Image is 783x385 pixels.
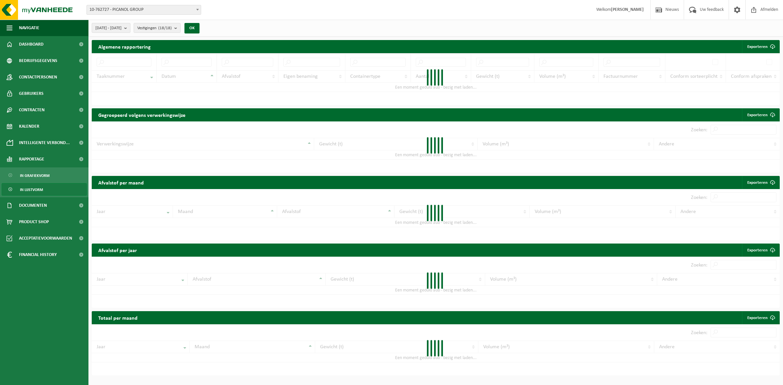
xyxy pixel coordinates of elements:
count: (18/18) [158,26,172,30]
span: In grafiekvorm [20,169,49,182]
a: In lijstvorm [2,183,87,196]
h2: Afvalstof per maand [92,176,150,189]
span: Contactpersonen [19,69,57,85]
span: Kalender [19,118,39,135]
span: Documenten [19,197,47,214]
span: Contracten [19,102,45,118]
a: Exporteren [742,176,779,189]
span: Vestigingen [137,23,172,33]
span: 10-762727 - PICANOL GROUP [86,5,201,15]
span: [DATE] - [DATE] [95,23,122,33]
a: Exporteren [742,244,779,257]
span: Financial History [19,246,57,263]
h2: Totaal per maand [92,311,144,324]
span: Dashboard [19,36,44,53]
button: OK [184,23,200,33]
span: Gebruikers [19,85,44,102]
a: In grafiekvorm [2,169,87,182]
h2: Algemene rapportering [92,40,157,53]
span: Acceptatievoorwaarden [19,230,72,246]
span: Intelligente verbond... [19,135,70,151]
span: 10-762727 - PICANOL GROUP [87,5,201,14]
a: Exporteren [742,108,779,121]
span: Product Shop [19,214,49,230]
h2: Gegroepeerd volgens verwerkingswijze [92,108,192,121]
button: Vestigingen(18/18) [134,23,181,33]
span: In lijstvorm [20,183,43,196]
button: [DATE] - [DATE] [92,23,130,33]
strong: [PERSON_NAME] [611,7,644,12]
span: Navigatie [19,20,39,36]
h2: Afvalstof per jaar [92,244,143,256]
a: Exporteren [742,311,779,324]
span: Bedrijfsgegevens [19,53,57,69]
button: Exporteren [742,40,779,53]
span: Rapportage [19,151,44,167]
